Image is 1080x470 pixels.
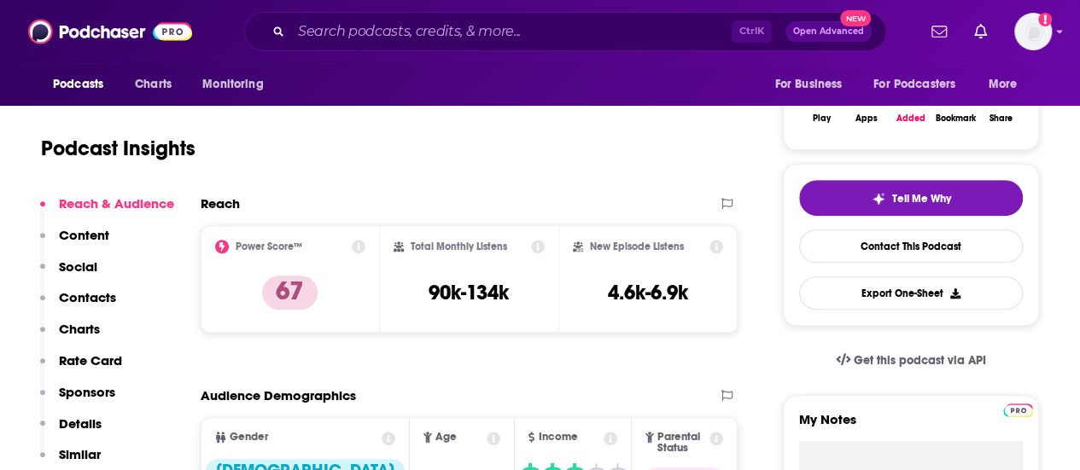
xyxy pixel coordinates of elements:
[1003,403,1033,417] img: Podchaser Pro
[590,241,684,252] h2: New Episode Listens
[989,113,1012,124] div: Share
[989,73,1018,96] span: More
[244,12,886,51] div: Search podcasts, credits, & more...
[732,20,772,43] span: Ctrl K
[230,432,268,443] span: Gender
[411,241,507,252] h2: Total Monthly Listens
[135,73,172,96] span: Charts
[854,353,986,368] span: Get this podcast via API
[201,195,240,212] h2: Reach
[967,17,994,46] a: Show notifications dropdown
[872,192,885,206] img: tell me why sparkle
[40,321,100,352] button: Charts
[862,68,980,101] button: open menu
[28,15,192,48] img: Podchaser - Follow, Share and Rate Podcasts
[40,289,116,321] button: Contacts
[538,432,577,443] span: Income
[59,289,116,305] p: Contacts
[1038,13,1052,26] svg: Add a profile image
[236,241,302,252] h2: Power Score™
[40,415,102,447] button: Details
[608,280,688,305] h3: 4.6k-6.9k
[124,68,182,101] a: Charts
[59,384,115,400] p: Sponsors
[59,321,100,337] p: Charts
[896,113,925,124] div: Added
[1014,13,1052,50] span: Logged in as tfnewsroom
[202,73,263,96] span: Monitoring
[435,432,457,443] span: Age
[40,352,122,384] button: Rate Card
[936,113,976,124] div: Bookmark
[59,195,174,212] p: Reach & Audience
[40,195,174,227] button: Reach & Audience
[40,227,109,258] button: Content
[774,73,842,96] span: For Business
[59,415,102,432] p: Details
[657,432,706,454] span: Parental Status
[799,229,1023,263] a: Contact This Podcast
[291,18,732,45] input: Search podcasts, credits, & more...
[59,258,97,275] p: Social
[262,276,318,310] p: 67
[190,68,285,101] button: open menu
[925,17,954,46] a: Show notifications dropdown
[41,136,196,161] h1: Podcast Insights
[785,21,872,42] button: Open AdvancedNew
[59,352,122,368] p: Rate Card
[1003,401,1033,417] a: Pro website
[1014,13,1052,50] img: User Profile
[977,68,1039,101] button: open menu
[53,73,103,96] span: Podcasts
[201,387,356,403] h2: Audience Demographics
[59,227,109,243] p: Content
[762,68,863,101] button: open menu
[41,68,126,101] button: open menu
[1014,13,1052,50] button: Show profile menu
[59,446,101,462] p: Similar
[892,192,951,206] span: Tell Me Why
[840,10,871,26] span: New
[822,339,1000,381] a: Get this podcast via API
[799,180,1023,216] button: tell me why sparkleTell Me Why
[429,280,509,305] h3: 90k-134k
[793,27,864,36] span: Open Advanced
[40,384,115,415] button: Sponsors
[873,73,955,96] span: For Podcasters
[40,258,97,290] button: Social
[799,276,1023,310] button: Export One-Sheet
[855,113,878,124] div: Apps
[813,113,831,124] div: Play
[799,411,1023,441] label: My Notes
